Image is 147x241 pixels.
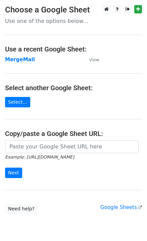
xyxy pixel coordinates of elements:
a: View [82,57,99,63]
a: MergeMail [5,57,35,63]
input: Paste your Google Sheet URL here [5,140,139,153]
a: Need help? [5,204,38,214]
h3: Choose a Google Sheet [5,5,142,15]
a: Select... [5,97,30,107]
h4: Copy/paste a Google Sheet URL: [5,130,142,138]
h4: Select another Google Sheet: [5,84,142,92]
p: Use one of the options below... [5,18,142,25]
a: Google Sheets [100,204,142,210]
small: Example: [URL][DOMAIN_NAME] [5,154,74,160]
small: View [89,57,99,62]
h4: Use a recent Google Sheet: [5,45,142,53]
input: Next [5,168,22,178]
